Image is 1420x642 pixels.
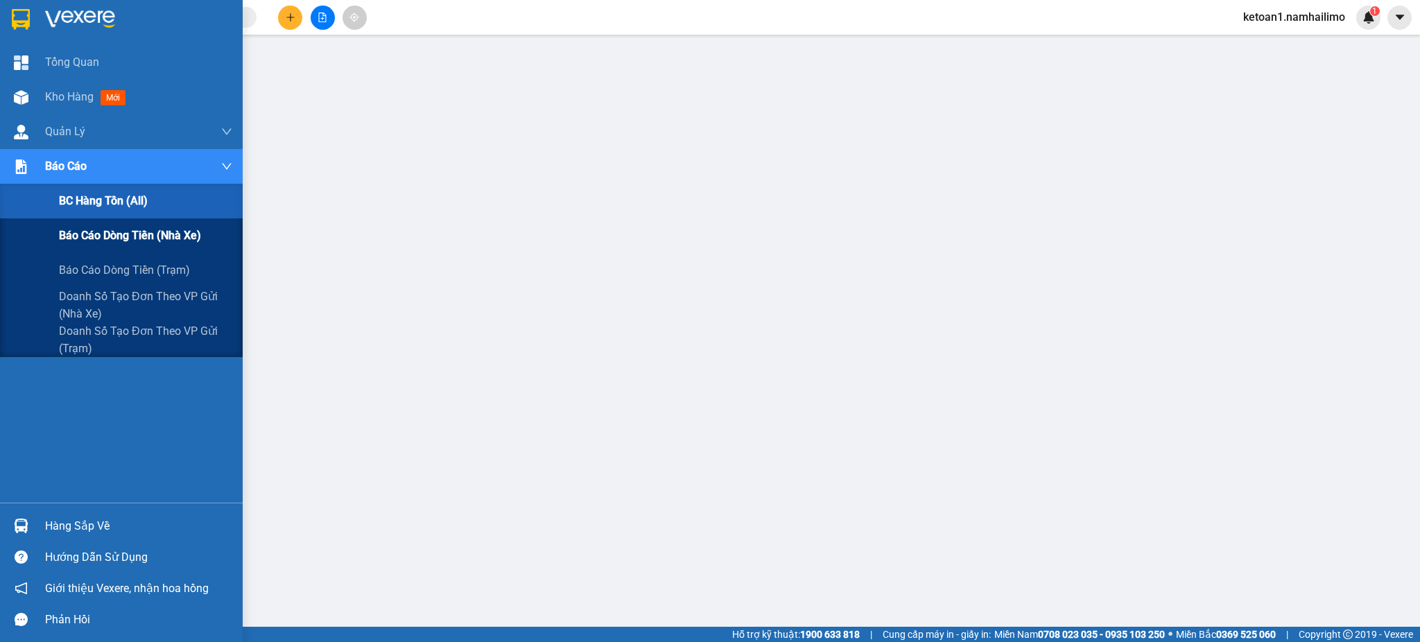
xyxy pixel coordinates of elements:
img: warehouse-icon [14,90,28,105]
span: plus [286,12,295,22]
strong: 1900 633 818 [800,629,860,640]
span: question-circle [15,550,28,564]
span: Báo cáo [45,157,87,175]
span: Miền Nam [994,627,1165,642]
span: caret-down [1394,11,1406,24]
span: mới [101,90,125,105]
div: Hướng dẫn sử dụng [45,547,232,568]
span: | [1286,627,1288,642]
span: file-add [318,12,327,22]
span: ketoan1.namhailimo [1232,8,1356,26]
img: icon-new-feature [1362,11,1375,24]
div: Hàng sắp về [45,516,232,537]
span: Báo cáo dòng tiền (nhà xe) [59,227,201,244]
button: aim [343,6,367,30]
button: plus [278,6,302,30]
span: Doanh số tạo đơn theo VP gửi (nhà xe) [59,288,232,322]
span: notification [15,582,28,595]
sup: 1 [1370,6,1380,16]
span: Quản Lý [45,123,85,140]
img: warehouse-icon [14,519,28,533]
span: BC hàng tồn (all) [59,192,148,209]
strong: 0708 023 035 - 0935 103 250 [1038,629,1165,640]
span: down [221,126,232,137]
img: solution-icon [14,159,28,174]
img: warehouse-icon [14,125,28,139]
div: Phản hồi [45,609,232,630]
span: Báo cáo dòng tiền (trạm) [59,261,190,279]
span: Doanh số tạo đơn theo VP gửi (trạm) [59,322,232,357]
span: | [870,627,872,642]
span: Cung cấp máy in - giấy in: [883,627,991,642]
span: ⚪️ [1168,632,1172,637]
span: down [221,161,232,172]
span: aim [349,12,359,22]
span: Hỗ trợ kỹ thuật: [732,627,860,642]
span: Giới thiệu Vexere, nhận hoa hồng [45,580,209,597]
img: dashboard-icon [14,55,28,70]
span: Kho hàng [45,90,94,103]
span: copyright [1343,630,1353,639]
span: Miền Bắc [1176,627,1276,642]
button: caret-down [1387,6,1412,30]
strong: 0369 525 060 [1216,629,1276,640]
button: file-add [311,6,335,30]
span: message [15,613,28,626]
span: Tổng Quan [45,53,99,71]
span: 1 [1372,6,1377,16]
img: logo-vxr [12,9,30,30]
